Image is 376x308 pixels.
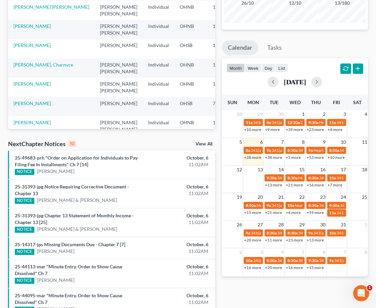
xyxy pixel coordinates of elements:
[295,203,347,208] span: hearing for [PERSON_NAME]
[207,58,241,78] td: 13
[329,175,336,180] span: 10a
[15,264,122,276] a: 25-44113-mar "Minute Entry. Order to Show Cause Dissolved" Ch 7
[148,183,208,190] div: October, 6
[267,203,271,208] span: 9a
[275,63,288,73] button: list
[278,166,284,174] span: 14
[364,221,368,229] span: 1
[13,100,51,106] a: [PERSON_NAME]
[353,285,369,301] iframe: Intercom live chat
[13,81,51,87] a: [PERSON_NAME]
[361,193,368,201] span: 25
[284,78,306,85] h2: [DATE]
[143,78,174,97] td: Individual
[148,212,208,219] div: October, 6
[299,221,305,229] span: 29
[236,110,243,118] span: 28
[329,148,339,153] span: 8:50a
[244,237,261,243] a: +20 more
[267,175,277,180] span: 9:30a
[278,110,284,118] span: 30
[307,210,324,215] a: +59 more
[328,127,342,132] a: +4 more
[267,148,271,153] span: 9a
[15,184,129,196] a: 25-31393-jpg Notice Requiring Corrective Document - Chapter 13
[222,40,258,55] a: Calendar
[267,120,271,125] span: 8a
[15,213,134,225] a: 25-31393-jpg Chapter 13 Statement of Monthly Income - Chapter 13 [25]
[343,110,347,118] span: 3
[174,97,207,116] td: OHSB
[13,23,51,29] a: [PERSON_NAME]
[148,161,208,168] div: 11:02AM
[265,210,282,215] a: +21 more
[328,182,342,187] a: +7 more
[148,248,208,255] div: 11:02AM
[207,116,241,135] td: 13
[246,120,252,125] span: 11a
[148,190,208,197] div: 11:02AM
[311,99,321,105] span: Thu
[15,169,34,175] div: NOTICE
[364,248,368,256] span: 8
[287,258,298,263] span: 8:30a
[13,42,51,48] a: [PERSON_NAME]
[265,265,282,270] a: +20 more
[340,166,347,174] span: 17
[308,203,318,208] span: 8:30a
[68,141,76,147] div: 10
[207,97,241,116] td: 7
[329,258,334,263] span: 9a
[261,40,288,55] a: Tasks
[286,265,303,270] a: +16 more
[148,263,208,270] div: October, 6
[95,78,143,97] td: [PERSON_NAME] [PERSON_NAME]
[319,166,326,174] span: 16
[246,148,250,153] span: 8a
[361,166,368,174] span: 18
[95,116,143,135] td: [PERSON_NAME] [PERSON_NAME]
[239,248,243,256] span: 2
[280,248,284,256] span: 4
[319,193,326,201] span: 23
[257,203,309,208] span: Meeting for [PERSON_NAME]
[148,219,208,226] div: 11:02AM
[308,120,318,125] span: 9:30a
[37,197,117,204] a: [PERSON_NAME] & [PERSON_NAME]
[277,230,342,235] span: 341(a) meeting for [PERSON_NAME]
[265,237,282,243] a: +11 more
[95,39,143,58] td: [PERSON_NAME]
[301,120,361,125] span: Docket Text: for [PERSON_NAME]
[267,230,277,235] span: 8:30a
[37,248,74,255] a: [PERSON_NAME]
[143,39,174,58] td: Individual
[322,138,326,146] span: 9
[95,20,143,39] td: [PERSON_NAME] [PERSON_NAME]
[361,138,368,146] span: 11
[174,20,207,39] td: OHNB
[37,226,117,232] a: [PERSON_NAME] & [PERSON_NAME]
[244,265,261,270] a: +16 more
[143,97,174,116] td: Individual
[148,155,208,161] div: October, 6
[37,277,74,283] a: [PERSON_NAME]
[364,110,368,118] span: 4
[340,193,347,201] span: 24
[260,138,264,146] span: 6
[286,210,301,215] a: +4 more
[286,155,301,160] a: +5 more
[286,127,303,132] a: +39 more
[244,155,261,160] a: +28 more
[299,193,305,201] span: 22
[246,203,256,208] span: 8:50a
[260,248,264,256] span: 3
[329,210,336,215] span: 11a
[207,78,241,97] td: 13
[287,175,298,180] span: 8:30a
[236,221,243,229] span: 26
[308,230,313,235] span: 9a
[257,221,264,229] span: 27
[95,97,143,116] td: [PERSON_NAME]
[174,58,207,78] td: OHNB
[340,138,347,146] span: 10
